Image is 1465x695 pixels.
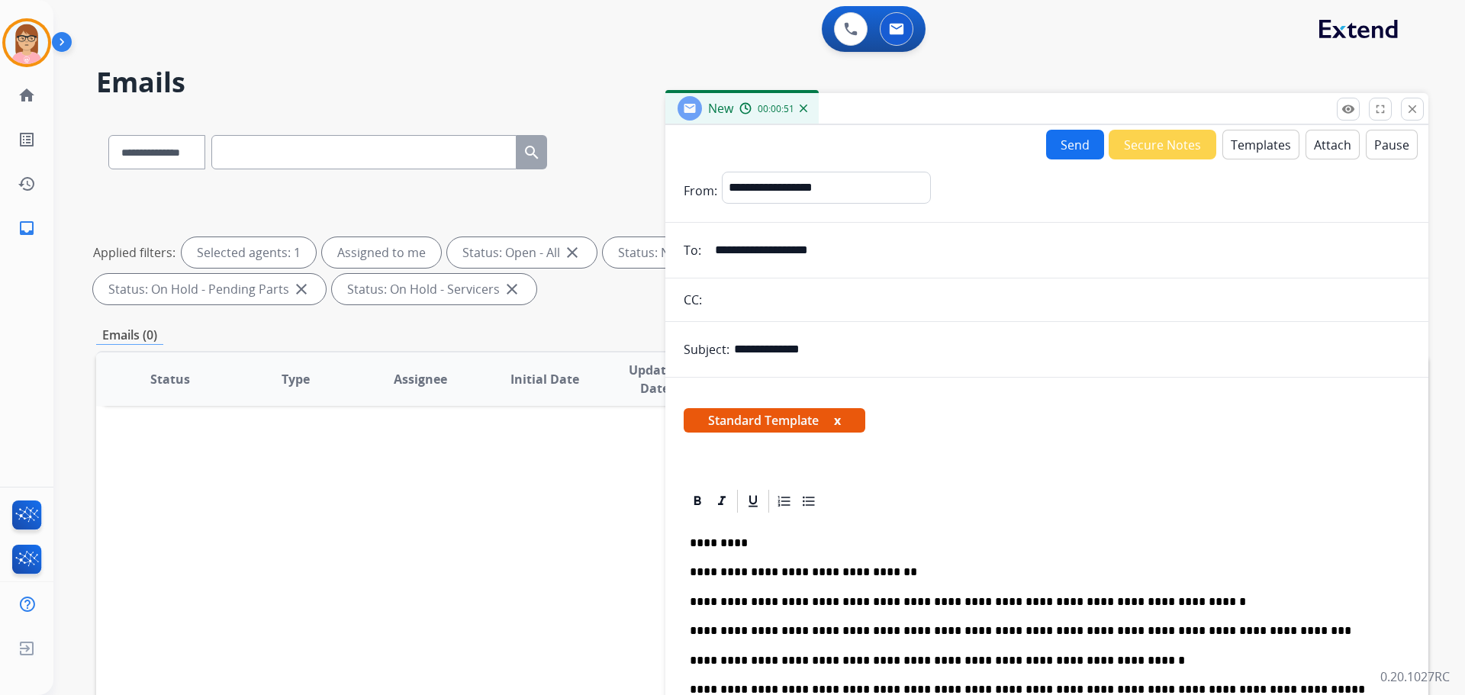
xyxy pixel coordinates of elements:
[710,490,733,513] div: Italic
[96,67,1428,98] h2: Emails
[684,291,702,309] p: CC:
[150,370,190,388] span: Status
[282,370,310,388] span: Type
[742,490,765,513] div: Underline
[96,326,163,345] p: Emails (0)
[603,237,764,268] div: Status: New - Initial
[834,411,841,430] button: x
[1109,130,1216,159] button: Secure Notes
[684,408,865,433] span: Standard Template
[684,241,701,259] p: To:
[93,274,326,304] div: Status: On Hold - Pending Parts
[18,86,36,105] mat-icon: home
[503,280,521,298] mat-icon: close
[684,340,729,359] p: Subject:
[758,103,794,115] span: 00:00:51
[447,237,597,268] div: Status: Open - All
[93,243,175,262] p: Applied filters:
[773,490,796,513] div: Ordered List
[1341,102,1355,116] mat-icon: remove_red_eye
[182,237,316,268] div: Selected agents: 1
[1306,130,1360,159] button: Attach
[684,182,717,200] p: From:
[563,243,581,262] mat-icon: close
[523,143,541,162] mat-icon: search
[510,370,579,388] span: Initial Date
[1380,668,1450,686] p: 0.20.1027RC
[708,100,733,117] span: New
[5,21,48,64] img: avatar
[620,361,690,397] span: Updated Date
[18,219,36,237] mat-icon: inbox
[1046,130,1104,159] button: Send
[332,274,536,304] div: Status: On Hold - Servicers
[394,370,447,388] span: Assignee
[18,175,36,193] mat-icon: history
[797,490,820,513] div: Bullet List
[1366,130,1418,159] button: Pause
[292,280,311,298] mat-icon: close
[18,130,36,149] mat-icon: list_alt
[1405,102,1419,116] mat-icon: close
[322,237,441,268] div: Assigned to me
[1222,130,1299,159] button: Templates
[686,490,709,513] div: Bold
[1373,102,1387,116] mat-icon: fullscreen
